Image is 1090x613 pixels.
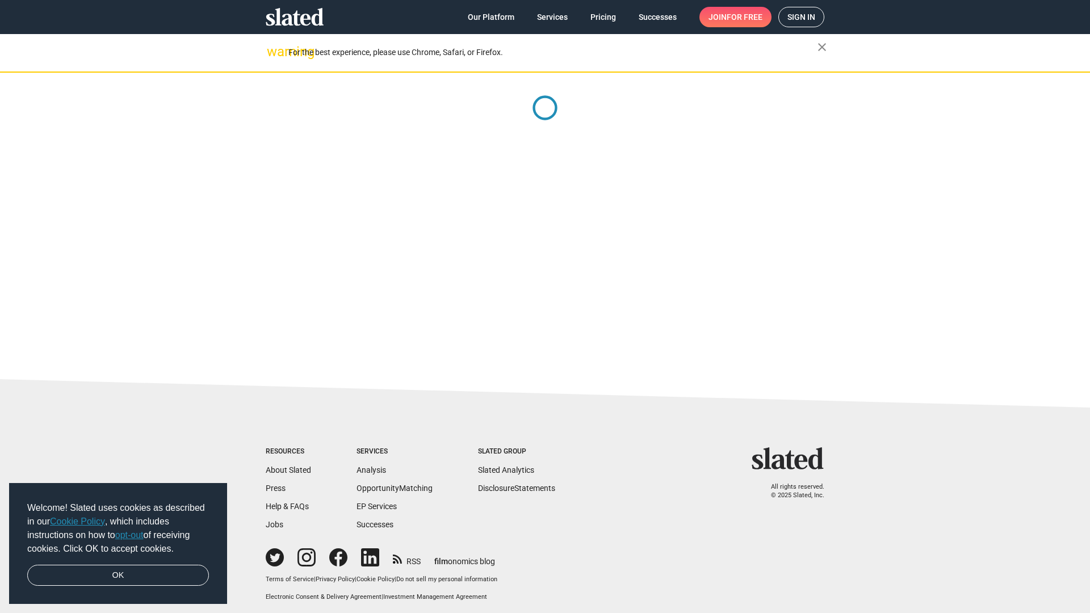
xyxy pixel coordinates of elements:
[357,502,397,511] a: EP Services
[815,40,829,54] mat-icon: close
[316,576,355,583] a: Privacy Policy
[478,465,534,475] a: Slated Analytics
[787,7,815,27] span: Sign in
[778,7,824,27] a: Sign in
[266,465,311,475] a: About Slated
[590,7,616,27] span: Pricing
[727,7,762,27] span: for free
[50,517,105,526] a: Cookie Policy
[266,447,311,456] div: Resources
[395,576,396,583] span: |
[115,530,144,540] a: opt-out
[355,576,357,583] span: |
[266,593,381,601] a: Electronic Consent & Delivery Agreement
[357,447,433,456] div: Services
[266,576,314,583] a: Terms of Service
[639,7,677,27] span: Successes
[27,565,209,586] a: dismiss cookie message
[468,7,514,27] span: Our Platform
[393,549,421,567] a: RSS
[381,593,383,601] span: |
[27,501,209,556] span: Welcome! Slated uses cookies as described in our , which includes instructions on how to of recei...
[266,502,309,511] a: Help & FAQs
[759,483,824,499] p: All rights reserved. © 2025 Slated, Inc.
[478,447,555,456] div: Slated Group
[537,7,568,27] span: Services
[357,576,395,583] a: Cookie Policy
[267,45,280,58] mat-icon: warning
[434,547,495,567] a: filmonomics blog
[357,484,433,493] a: OpportunityMatching
[459,7,523,27] a: Our Platform
[396,576,497,584] button: Do not sell my personal information
[528,7,577,27] a: Services
[708,7,762,27] span: Join
[266,520,283,529] a: Jobs
[383,593,487,601] a: Investment Management Agreement
[434,557,448,566] span: film
[630,7,686,27] a: Successes
[9,483,227,604] div: cookieconsent
[357,520,393,529] a: Successes
[478,484,555,493] a: DisclosureStatements
[266,484,286,493] a: Press
[314,576,316,583] span: |
[288,45,817,60] div: For the best experience, please use Chrome, Safari, or Firefox.
[699,7,772,27] a: Joinfor free
[581,7,625,27] a: Pricing
[357,465,386,475] a: Analysis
